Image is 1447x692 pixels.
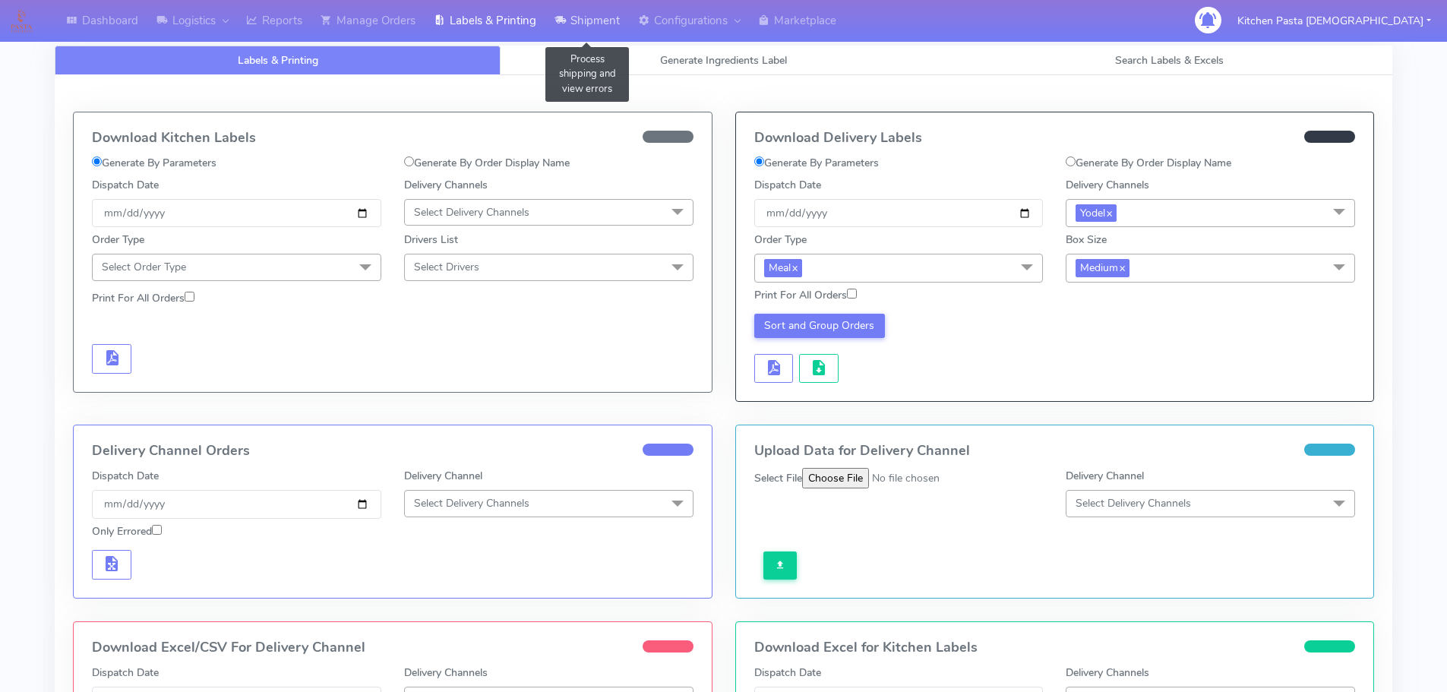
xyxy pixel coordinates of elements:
h4: Upload Data for Delivery Channel [754,444,1356,459]
input: Only Errored [152,525,162,535]
label: Only Errored [92,523,162,539]
h4: Download Excel for Kitchen Labels [754,640,1356,656]
label: Delivery Channels [1066,665,1149,681]
label: Print For All Orders [92,290,194,306]
label: Delivery Channels [1066,177,1149,193]
input: Print For All Orders [185,292,194,302]
label: Select File [754,470,802,486]
label: Generate By Order Display Name [404,155,570,171]
span: Search Labels & Excels [1115,53,1224,68]
label: Print For All Orders [754,287,857,303]
label: Delivery Channels [404,665,488,681]
label: Box Size [1066,232,1107,248]
span: Medium [1076,259,1129,276]
span: Labels & Printing [238,53,318,68]
label: Drivers List [404,232,458,248]
label: Order Type [754,232,807,248]
input: Generate By Parameters [754,156,764,166]
button: Sort and Group Orders [754,314,886,338]
label: Generate By Parameters [92,155,216,171]
h4: Delivery Channel Orders [92,444,693,459]
h4: Download Delivery Labels [754,131,1356,146]
ul: Tabs [55,46,1392,75]
h4: Download Excel/CSV For Delivery Channel [92,640,693,656]
span: Generate Ingredients Label [660,53,787,68]
span: Meal [764,259,802,276]
input: Print For All Orders [847,289,857,299]
label: Generate By Order Display Name [1066,155,1231,171]
h4: Download Kitchen Labels [92,131,693,146]
label: Generate By Parameters [754,155,879,171]
label: Dispatch Date [754,665,821,681]
a: x [1105,204,1112,220]
button: Kitchen Pasta [DEMOGRAPHIC_DATA] [1226,5,1442,36]
input: Generate By Order Display Name [1066,156,1076,166]
label: Delivery Channels [404,177,488,193]
input: Generate By Parameters [92,156,102,166]
label: Order Type [92,232,144,248]
label: Dispatch Date [92,468,159,484]
span: Select Delivery Channels [1076,496,1191,510]
input: Generate By Order Display Name [404,156,414,166]
span: Select Drivers [414,260,479,274]
label: Dispatch Date [754,177,821,193]
label: Delivery Channel [404,468,482,484]
span: Select Delivery Channels [414,496,529,510]
span: Yodel [1076,204,1117,222]
label: Dispatch Date [92,665,159,681]
a: x [1118,259,1125,275]
label: Delivery Channel [1066,468,1144,484]
label: Dispatch Date [92,177,159,193]
span: Select Order Type [102,260,186,274]
a: x [791,259,798,275]
span: Select Delivery Channels [414,205,529,220]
